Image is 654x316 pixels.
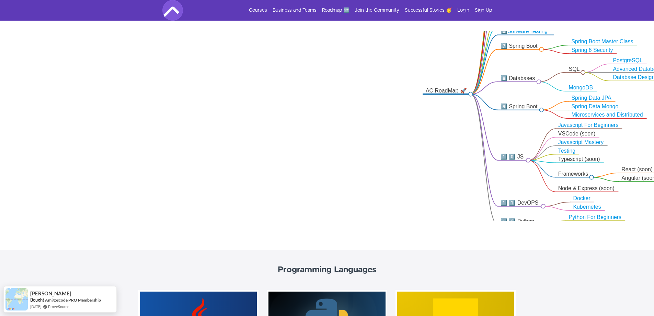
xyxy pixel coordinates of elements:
span: [DATE] [30,304,41,309]
a: Courses [249,7,267,14]
div: 6️⃣ [501,28,551,35]
a: Microservices and Distributed [572,112,643,118]
div: Frameworks [559,171,589,177]
a: Spring Data Mongo [572,103,619,109]
div: 8️⃣ Databases [501,75,536,82]
a: Testing [559,148,576,154]
a: Javascript Mastery [559,139,604,145]
div: 1️⃣ 2️⃣ Python [501,218,536,225]
a: Docker [574,196,591,201]
strong: Programming Languages [278,266,376,274]
a: Sign Up [475,7,492,14]
div: 9️⃣ Spring Boot [501,103,539,110]
a: PostgreSQL [613,57,643,63]
a: Roadmap 🆕 [322,7,349,14]
a: Spring 6 Security [572,47,613,53]
img: provesource social proof notification image [5,288,28,310]
a: Business and Teams [273,7,317,14]
a: Kubernetes [574,204,601,210]
div: VSCode (soon) [559,130,596,137]
span: [PERSON_NAME] [30,291,71,296]
div: Typescript (soon) [559,156,601,163]
a: Login [457,7,469,14]
a: Join the Community [355,7,399,14]
a: MongoDB [569,85,594,90]
div: SQL [569,66,581,73]
a: ProveSource [48,304,69,309]
div: 1️⃣ 1️⃣ DevOPS [501,199,541,206]
span: Bought [30,297,44,303]
div: 7️⃣ Spring Boot [501,43,539,50]
a: Spring Boot Master Class [572,39,634,44]
a: Javascript For Beginners [559,122,619,128]
a: Amigoscode PRO Membership [45,297,101,303]
a: Successful Stories 🥳 [405,7,452,14]
div: React (soon) [622,166,654,173]
a: Python For Beginners [569,214,622,220]
div: Node & Express (soon) [559,185,616,192]
a: Software Testing [508,29,548,34]
div: 1️⃣ 0️⃣ JS [501,153,526,160]
a: Spring Data JPA [572,95,612,101]
div: AC RoadMap 🚀 [426,87,468,94]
